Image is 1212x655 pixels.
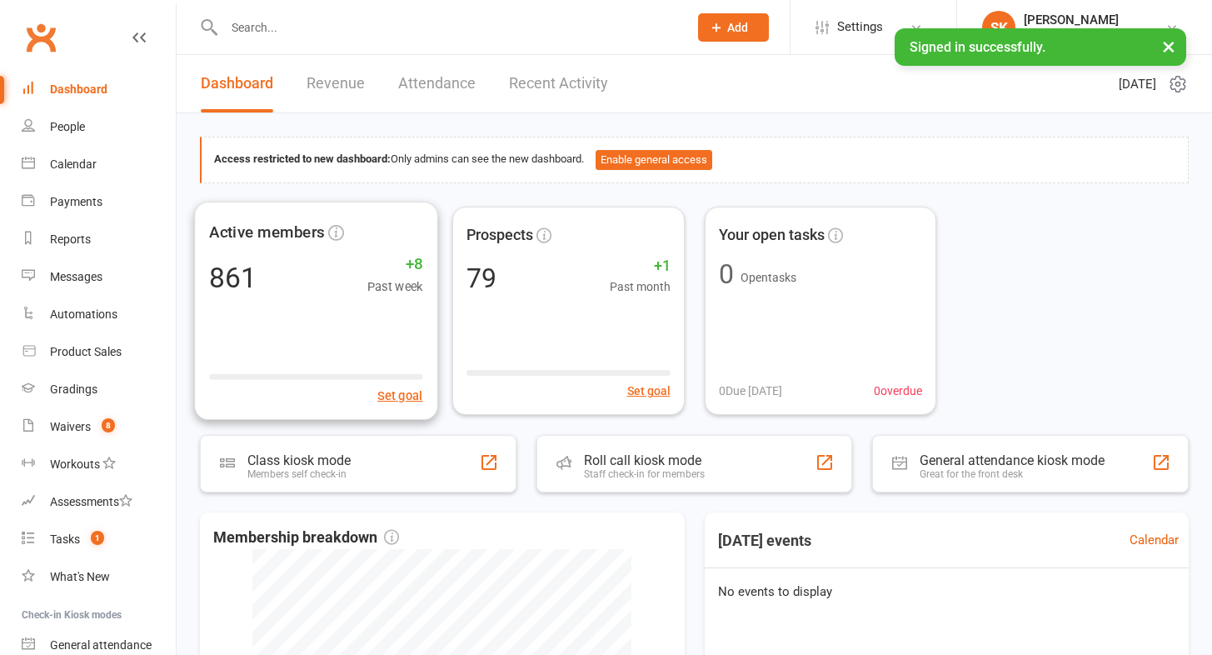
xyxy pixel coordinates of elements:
span: Past month [610,277,671,296]
span: Membership breakdown [213,526,399,550]
input: Search... [219,16,676,39]
a: Gradings [22,371,176,408]
div: 861 [209,262,257,291]
div: General attendance kiosk mode [920,452,1105,468]
button: Set goal [627,382,671,400]
a: Calendar [22,146,176,183]
div: Tasks [50,532,80,546]
div: Goshukan Karate Academy [1024,27,1165,42]
button: Enable general access [596,150,712,170]
a: Calendar [1130,530,1179,550]
div: 79 [466,265,496,292]
a: Reports [22,221,176,258]
a: Revenue [307,55,365,112]
span: Prospects [466,223,533,247]
div: Only admins can see the new dashboard. [214,150,1175,170]
a: Dashboard [22,71,176,108]
a: What's New [22,558,176,596]
span: +8 [367,251,423,276]
span: Active members [209,219,324,244]
div: Great for the front desk [920,468,1105,480]
div: Payments [50,195,102,208]
div: People [50,120,85,133]
div: What's New [50,570,110,583]
div: Automations [50,307,117,321]
a: Payments [22,183,176,221]
div: [PERSON_NAME] [1024,12,1165,27]
a: Recent Activity [509,55,608,112]
div: General attendance [50,638,152,652]
a: Clubworx [20,17,62,58]
span: [DATE] [1119,74,1156,94]
span: 0 Due [DATE] [719,382,782,400]
a: Attendance [398,55,476,112]
a: Dashboard [201,55,273,112]
div: SK [982,11,1015,44]
a: People [22,108,176,146]
div: Messages [50,270,102,283]
div: Product Sales [50,345,122,358]
div: Staff check-in for members [584,468,705,480]
div: Roll call kiosk mode [584,452,705,468]
span: Open tasks [741,271,796,284]
a: Waivers 8 [22,408,176,446]
button: × [1154,28,1184,64]
a: Automations [22,296,176,333]
a: Messages [22,258,176,296]
span: Settings [837,8,883,46]
div: No events to display [698,568,1196,615]
div: Members self check-in [247,468,351,480]
span: 8 [102,418,115,432]
div: 0 [719,261,734,287]
button: Set goal [377,385,423,404]
div: Calendar [50,157,97,171]
span: Signed in successfully. [910,39,1045,55]
a: Product Sales [22,333,176,371]
div: Assessments [50,495,132,508]
div: Reports [50,232,91,246]
div: Dashboard [50,82,107,96]
div: Workouts [50,457,100,471]
span: 0 overdue [874,382,922,400]
div: Gradings [50,382,97,396]
a: Tasks 1 [22,521,176,558]
span: 1 [91,531,104,545]
strong: Access restricted to new dashboard: [214,152,391,165]
button: Add [698,13,769,42]
div: Class kiosk mode [247,452,351,468]
span: Add [727,21,748,34]
a: Workouts [22,446,176,483]
span: Past week [367,276,423,295]
div: Waivers [50,420,91,433]
span: +1 [610,254,671,278]
span: Your open tasks [719,223,825,247]
a: Assessments [22,483,176,521]
h3: [DATE] events [705,526,825,556]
